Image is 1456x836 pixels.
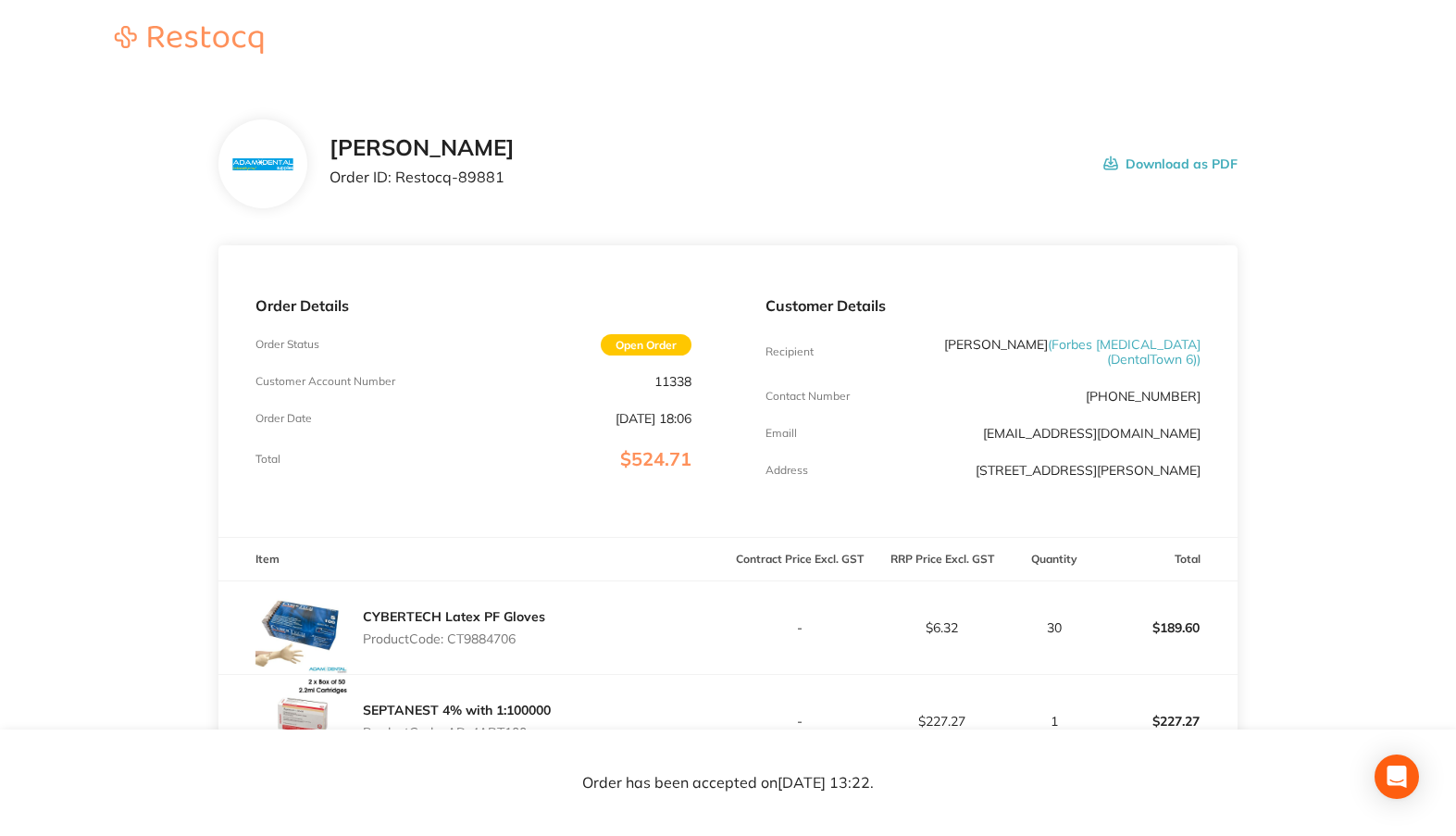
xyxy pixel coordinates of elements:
[910,337,1201,367] p: [PERSON_NAME]
[1375,755,1419,799] div: Open Intercom Messenger
[330,168,515,185] p: Order ID: Restocq- 89881
[255,581,348,674] img: dGExOTFoYQ
[96,26,281,54] img: Restocq logo
[232,158,292,170] img: N3hiYW42Mg
[363,631,545,646] p: Product Code: CT9884706
[255,297,691,314] p: Order Details
[728,538,871,581] th: Contract Price Excl. GST
[872,714,1013,729] p: $227.27
[1048,336,1201,368] span: ( Forbes [MEDICAL_DATA] (DentalTown 6) )
[1095,538,1238,581] th: Total
[582,775,874,792] p: Order has been accepted on [DATE] 13:22 .
[872,620,1013,635] p: $6.32
[363,608,545,625] a: CYBERTECH Latex PF Gloves
[363,702,551,718] a: SEPTANEST 4% with 1:100000
[976,463,1201,478] p: [STREET_ADDRESS][PERSON_NAME]
[218,538,728,581] th: Item
[1014,714,1094,729] p: 1
[601,334,691,356] span: Open Order
[729,620,870,635] p: -
[1096,605,1237,650] p: $189.60
[1014,620,1094,635] p: 30
[363,725,551,740] p: Product Code: AD-4ART100
[255,453,280,466] p: Total
[765,464,808,477] p: Address
[255,675,348,767] img: Yzg3OWhidQ
[871,538,1014,581] th: RRP Price Excl. GST
[1086,389,1201,404] p: [PHONE_NUMBER]
[1014,538,1095,581] th: Quantity
[729,714,870,729] p: -
[616,411,691,426] p: [DATE] 18:06
[96,26,281,56] a: Restocq logo
[765,297,1201,314] p: Customer Details
[765,390,850,403] p: Contact Number
[255,375,395,388] p: Customer Account Number
[983,425,1201,442] a: [EMAIL_ADDRESS][DOMAIN_NAME]
[330,135,515,161] h2: [PERSON_NAME]
[255,412,312,425] p: Order Date
[1103,135,1238,193] button: Download as PDF
[654,374,691,389] p: 11338
[765,427,797,440] p: Emaill
[765,345,814,358] p: Recipient
[620,447,691,470] span: $524.71
[255,338,319,351] p: Order Status
[1096,699,1237,743] p: $227.27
